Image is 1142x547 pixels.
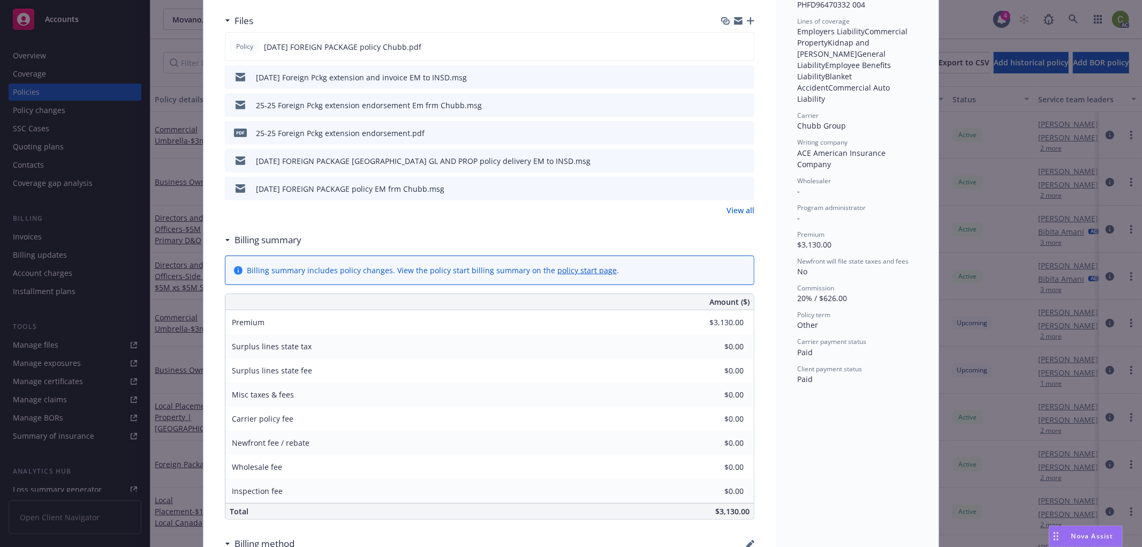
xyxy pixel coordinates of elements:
[797,213,800,223] span: -
[740,128,750,139] button: preview file
[797,293,847,303] span: 20% / $626.00
[723,155,732,167] button: download file
[680,314,750,331] input: 0.00
[232,414,293,424] span: Carrier policy fee
[256,128,425,139] div: 25-25 Foreign Pckg extension endorsement.pdf
[723,183,732,194] button: download file
[680,339,750,355] input: 0.00
[797,176,831,185] span: Wholesaler
[680,363,750,379] input: 0.00
[232,438,309,448] span: Newfront fee / rebate
[709,296,750,308] span: Amount ($)
[232,365,312,376] span: Surplus lines state fee
[247,265,619,276] div: Billing summary includes policy changes. View the policy start billing summary on the .
[680,435,750,451] input: 0.00
[797,71,854,93] span: Blanket Accident
[1071,531,1114,541] span: Nova Assist
[232,462,282,472] span: Wholesale fee
[797,203,866,212] span: Program administrator
[234,129,247,137] span: pdf
[797,138,848,147] span: Writing company
[234,42,255,51] span: Policy
[797,230,825,239] span: Premium
[723,128,732,139] button: download file
[230,506,248,516] span: Total
[232,317,264,327] span: Premium
[797,310,830,319] span: Policy term
[680,411,750,427] input: 0.00
[797,26,865,36] span: Employers Liability
[797,49,888,70] span: General Liability
[797,266,807,276] span: No
[797,111,819,120] span: Carrier
[797,374,813,384] span: Paid
[1049,526,1123,547] button: Nova Assist
[740,183,750,194] button: preview file
[232,486,283,496] span: Inspection fee
[797,364,862,373] span: Client payment status
[797,347,813,357] span: Paid
[797,83,892,104] span: Commercial Auto Liability
[680,459,750,475] input: 0.00
[740,72,750,83] button: preview file
[235,14,253,28] h3: Files
[256,72,467,83] div: [DATE] Foreign Pckg extension and invoice EM to INSD.msg
[680,483,750,499] input: 0.00
[797,60,893,81] span: Employee Benefits Liability
[557,265,617,275] a: policy start page
[715,506,750,516] span: $3,130.00
[727,205,754,216] a: View all
[797,320,818,330] span: Other
[797,121,846,131] span: Chubb Group
[740,100,750,111] button: preview file
[797,26,910,48] span: Commercial Property
[797,239,831,250] span: $3,130.00
[723,41,731,53] button: download file
[235,233,301,247] h3: Billing summary
[225,14,253,28] div: Files
[797,148,888,169] span: ACE American Insurance Company
[797,186,800,196] span: -
[256,100,482,111] div: 25-25 Foreign Pckg extension endorsement Em frm Chubb.msg
[723,72,732,83] button: download file
[723,100,732,111] button: download file
[797,337,866,346] span: Carrier payment status
[232,389,294,400] span: Misc taxes & fees
[256,155,591,167] div: [DATE] FOREIGN PACKAGE [GEOGRAPHIC_DATA] GL AND PROP policy delivery EM to INSD.msg
[797,17,850,26] span: Lines of coverage
[740,155,750,167] button: preview file
[740,41,750,53] button: preview file
[797,257,909,266] span: Newfront will file state taxes and fees
[797,283,834,293] span: Commission
[232,341,312,351] span: Surplus lines state tax
[797,38,872,59] span: Kidnap and [PERSON_NAME]
[680,387,750,403] input: 0.00
[225,233,301,247] div: Billing summary
[1049,526,1063,546] div: Drag to move
[264,41,421,53] span: [DATE] FOREIGN PACKAGE policy Chubb.pdf
[256,183,444,194] div: [DATE] FOREIGN PACKAGE policy EM frm Chubb.msg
